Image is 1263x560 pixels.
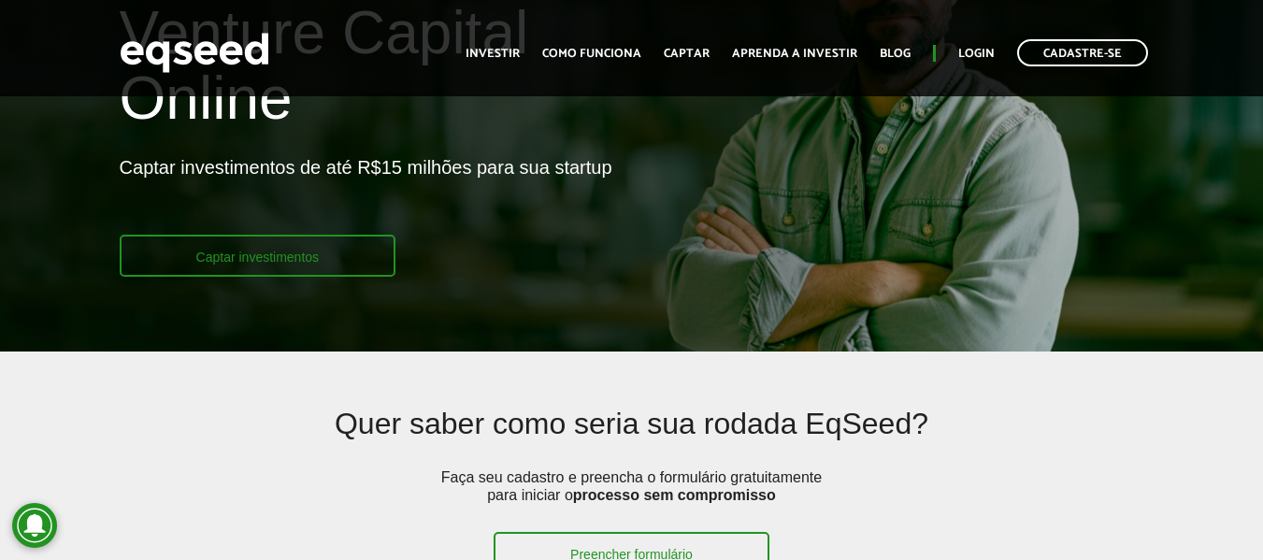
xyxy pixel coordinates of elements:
a: Investir [466,48,520,60]
p: Captar investimentos de até R$15 milhões para sua startup [120,156,612,235]
img: EqSeed [120,28,269,78]
a: Captar [664,48,710,60]
h2: Quer saber como seria sua rodada EqSeed? [224,408,1039,468]
a: Como funciona [542,48,641,60]
a: Cadastre-se [1017,39,1148,66]
p: Faça seu cadastro e preencha o formulário gratuitamente para iniciar o [435,468,827,532]
a: Blog [880,48,911,60]
strong: processo sem compromisso [573,487,776,503]
a: Login [958,48,995,60]
a: Captar investimentos [120,235,396,277]
a: Aprenda a investir [732,48,857,60]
